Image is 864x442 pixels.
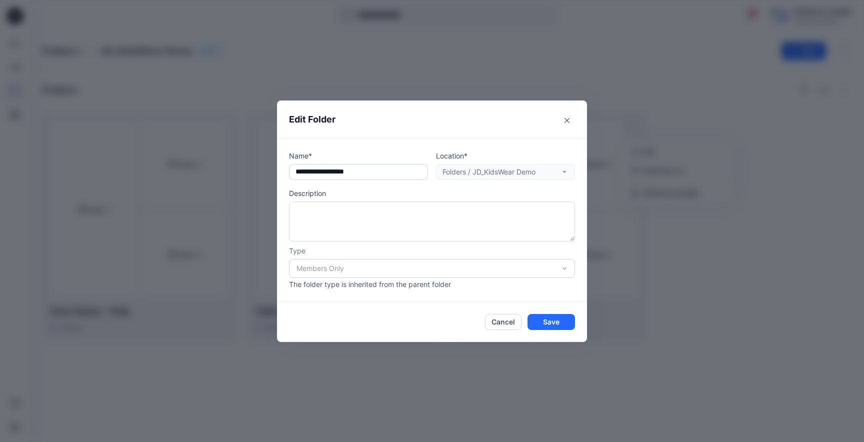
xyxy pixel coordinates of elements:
[289,188,575,198] p: Description
[527,314,575,330] button: Save
[277,100,587,138] header: Edit Folder
[485,314,521,330] button: Cancel
[289,279,575,289] p: The folder type is inherited from the parent folder
[289,245,575,256] p: Type
[436,150,575,161] p: Location*
[289,150,428,161] p: Name*
[559,112,575,128] button: Close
